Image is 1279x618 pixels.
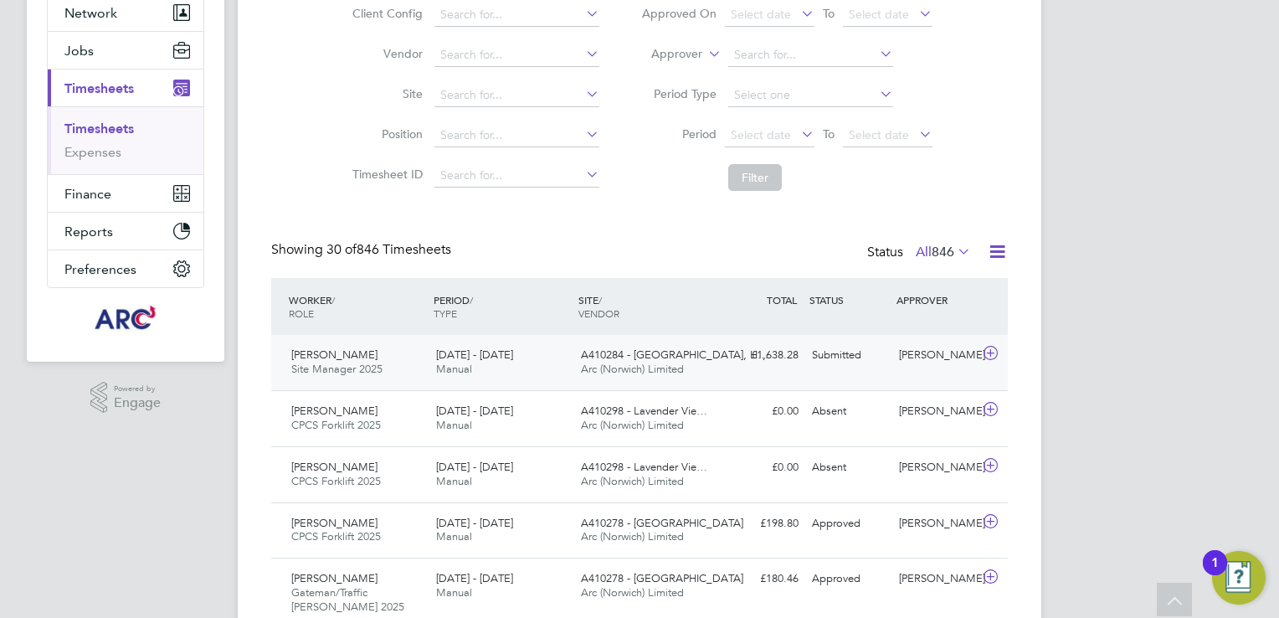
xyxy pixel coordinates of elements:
[581,418,684,432] span: Arc (Norwich) Limited
[718,454,805,482] div: £0.00
[728,84,893,107] input: Select one
[436,474,472,488] span: Manual
[805,342,892,369] div: Submitted
[291,348,378,362] span: [PERSON_NAME]
[48,250,203,287] button: Preferences
[805,510,892,538] div: Approved
[581,348,768,362] span: A410284 - [GEOGRAPHIC_DATA], H…
[347,46,423,61] label: Vendor
[728,44,893,67] input: Search for...
[805,454,892,482] div: Absent
[932,244,954,260] span: 846
[805,285,892,315] div: STATUS
[347,126,423,142] label: Position
[291,418,381,432] span: CPCS Forklift 2025
[581,571,743,585] span: A410278 - [GEOGRAPHIC_DATA]
[434,44,599,67] input: Search for...
[728,164,782,191] button: Filter
[291,362,383,376] span: Site Manager 2025
[436,362,472,376] span: Manual
[64,224,113,239] span: Reports
[641,6,717,21] label: Approved On
[434,3,599,27] input: Search for...
[1212,551,1266,605] button: Open Resource Center, 1 new notification
[718,565,805,593] div: £180.46
[47,305,204,332] a: Go to home page
[849,7,909,22] span: Select date
[581,460,707,474] span: A410298 - Lavender Vie…
[867,241,974,265] div: Status
[581,404,707,418] span: A410298 - Lavender Vie…
[436,418,472,432] span: Manual
[818,123,840,145] span: To
[892,565,979,593] div: [PERSON_NAME]
[64,5,117,21] span: Network
[641,126,717,142] label: Period
[581,362,684,376] span: Arc (Norwich) Limited
[64,80,134,96] span: Timesheets
[641,86,717,101] label: Period Type
[731,7,791,22] span: Select date
[92,305,160,332] img: arcgroup-logo-retina.png
[436,529,472,543] span: Manual
[90,382,162,414] a: Powered byEngage
[767,293,797,306] span: TOTAL
[326,241,357,258] span: 30 of
[434,164,599,188] input: Search for...
[578,306,619,320] span: VENDOR
[64,186,111,202] span: Finance
[436,348,513,362] span: [DATE] - [DATE]
[718,398,805,425] div: £0.00
[347,167,423,182] label: Timesheet ID
[581,474,684,488] span: Arc (Norwich) Limited
[291,460,378,474] span: [PERSON_NAME]
[892,342,979,369] div: [PERSON_NAME]
[347,86,423,101] label: Site
[574,285,719,328] div: SITE
[436,585,472,600] span: Manual
[331,293,335,306] span: /
[291,474,381,488] span: CPCS Forklift 2025
[1211,563,1219,585] div: 1
[849,127,909,142] span: Select date
[434,124,599,147] input: Search for...
[581,529,684,543] span: Arc (Norwich) Limited
[434,306,457,320] span: TYPE
[271,241,455,259] div: Showing
[114,396,161,410] span: Engage
[470,293,473,306] span: /
[805,398,892,425] div: Absent
[114,382,161,396] span: Powered by
[731,127,791,142] span: Select date
[892,398,979,425] div: [PERSON_NAME]
[48,32,203,69] button: Jobs
[291,516,378,530] span: [PERSON_NAME]
[436,516,513,530] span: [DATE] - [DATE]
[627,46,702,63] label: Approver
[436,460,513,474] span: [DATE] - [DATE]
[291,585,404,614] span: Gateman/Traffic [PERSON_NAME] 2025
[436,571,513,585] span: [DATE] - [DATE]
[291,571,378,585] span: [PERSON_NAME]
[581,516,743,530] span: A410278 - [GEOGRAPHIC_DATA]
[64,144,121,160] a: Expenses
[892,285,979,315] div: APPROVER
[285,285,429,328] div: WORKER
[291,404,378,418] span: [PERSON_NAME]
[805,565,892,593] div: Approved
[347,6,423,21] label: Client Config
[718,510,805,538] div: £198.80
[291,529,381,543] span: CPCS Forklift 2025
[64,261,136,277] span: Preferences
[64,121,134,136] a: Timesheets
[48,70,203,106] button: Timesheets
[598,293,602,306] span: /
[434,84,599,107] input: Search for...
[289,306,314,320] span: ROLE
[48,213,203,250] button: Reports
[64,43,94,59] span: Jobs
[916,244,971,260] label: All
[581,585,684,600] span: Arc (Norwich) Limited
[718,342,805,369] div: £1,638.28
[892,510,979,538] div: [PERSON_NAME]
